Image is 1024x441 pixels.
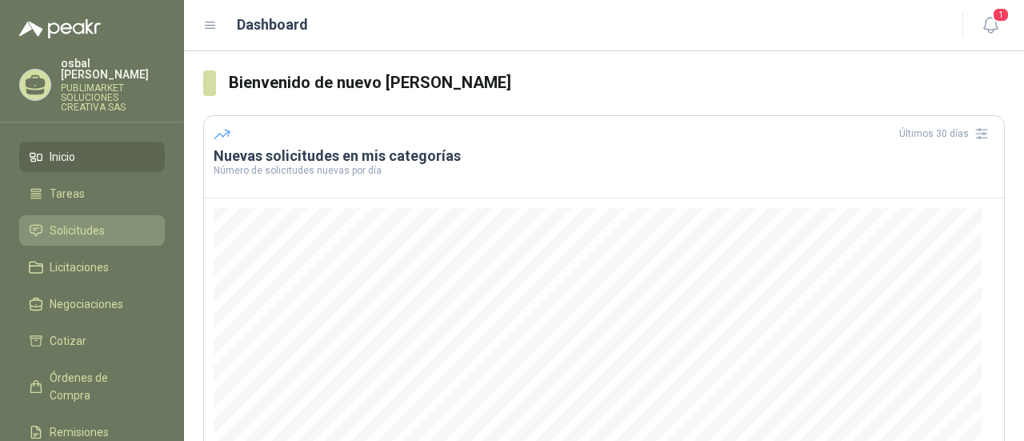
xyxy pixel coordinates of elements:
h3: Bienvenido de nuevo [PERSON_NAME] [229,70,1006,95]
span: Tareas [50,185,85,202]
a: Licitaciones [19,252,165,283]
a: Solicitudes [19,215,165,246]
a: Negociaciones [19,289,165,319]
span: Negociaciones [50,295,123,313]
button: 1 [976,11,1005,40]
span: Remisiones [50,423,109,441]
img: Logo peakr [19,19,101,38]
p: PUBLIMARKET SOLUCIONES CREATIVA SAS [61,83,165,112]
h1: Dashboard [237,14,308,36]
span: Solicitudes [50,222,105,239]
span: Inicio [50,148,75,166]
p: Número de solicitudes nuevas por día [214,166,994,175]
a: Tareas [19,178,165,209]
div: Últimos 30 días [899,121,994,146]
span: Licitaciones [50,259,109,276]
span: 1 [992,7,1010,22]
span: Cotizar [50,332,86,350]
a: Inicio [19,142,165,172]
p: osbal [PERSON_NAME] [61,58,165,80]
span: Órdenes de Compra [50,369,150,404]
a: Órdenes de Compra [19,363,165,411]
h3: Nuevas solicitudes en mis categorías [214,146,994,166]
a: Cotizar [19,326,165,356]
